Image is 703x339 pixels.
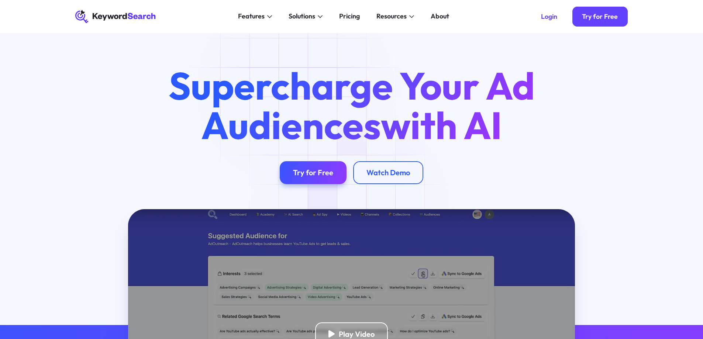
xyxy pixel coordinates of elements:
div: Login [541,13,557,21]
div: Features [238,11,265,21]
div: About [431,11,449,21]
a: About [426,10,454,23]
div: Resources [376,11,407,21]
a: Try for Free [280,161,347,184]
div: Try for Free [582,13,618,21]
span: with AI [381,101,502,149]
a: Try for Free [572,7,628,27]
a: Pricing [334,10,365,23]
h1: Supercharge Your Ad Audiences [153,66,550,144]
div: Watch Demo [366,168,410,177]
a: Login [531,7,567,27]
div: Pricing [339,11,360,21]
div: Play Video [339,329,375,339]
div: Try for Free [293,168,333,177]
div: Solutions [289,11,315,21]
